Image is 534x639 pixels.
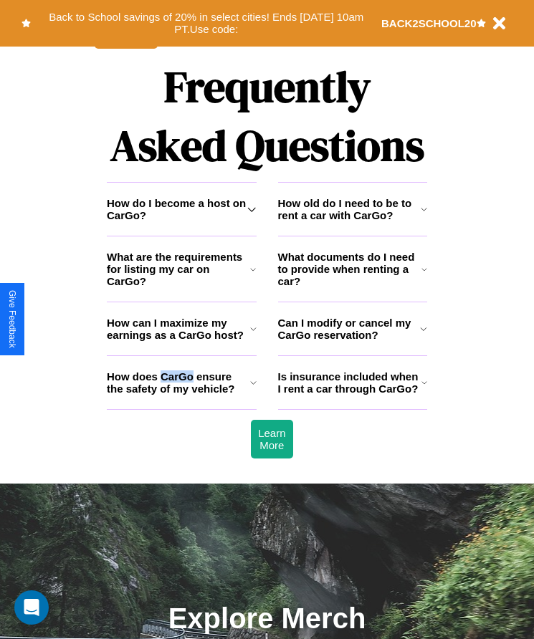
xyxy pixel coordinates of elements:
[381,17,477,29] b: BACK2SCHOOL20
[107,50,427,182] h1: Frequently Asked Questions
[278,317,421,341] h3: Can I modify or cancel my CarGo reservation?
[107,251,250,287] h3: What are the requirements for listing my car on CarGo?
[278,197,421,221] h3: How old do I need to be to rent a car with CarGo?
[107,370,250,395] h3: How does CarGo ensure the safety of my vehicle?
[278,251,422,287] h3: What documents do I need to provide when renting a car?
[14,590,49,625] div: Open Intercom Messenger
[278,370,421,395] h3: Is insurance included when I rent a car through CarGo?
[7,290,17,348] div: Give Feedback
[251,420,292,458] button: Learn More
[107,317,250,341] h3: How can I maximize my earnings as a CarGo host?
[107,197,247,221] h3: How do I become a host on CarGo?
[31,7,381,39] button: Back to School savings of 20% in select cities! Ends [DATE] 10am PT.Use code:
